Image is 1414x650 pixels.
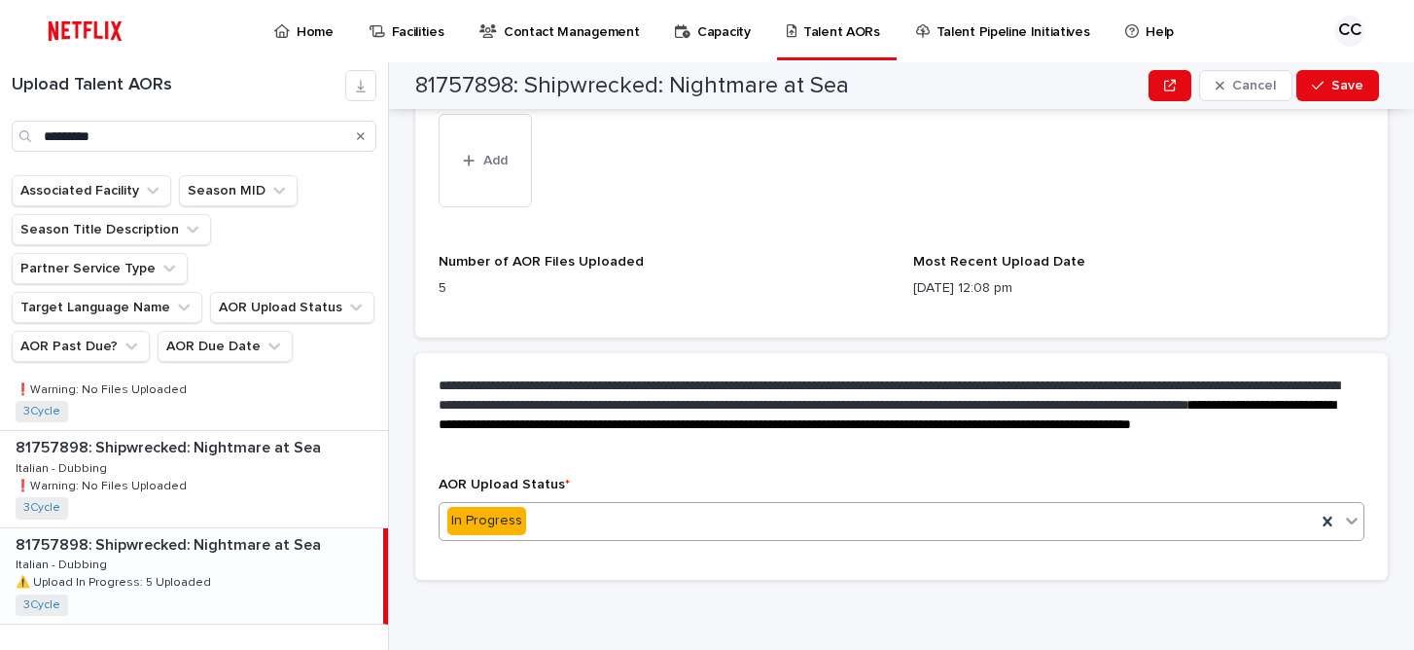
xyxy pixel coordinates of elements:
[913,278,1364,299] p: [DATE] 12:08 pm
[1331,79,1363,92] span: Save
[23,501,60,515] a: 3Cycle
[415,72,849,100] h2: 81757898: Shipwrecked: Nightmare at Sea
[439,255,644,269] span: Number of AOR Files Uploaded
[12,75,345,96] h1: Upload Talent AORs
[158,331,293,362] button: AOR Due Date
[439,278,890,299] p: 5
[16,476,191,493] p: ❗️Warning: No Files Uploaded
[12,331,150,362] button: AOR Past Due?
[483,154,508,167] span: Add
[16,435,325,457] p: 81757898: Shipwrecked: Nightmare at Sea
[16,379,191,397] p: ❗️Warning: No Files Uploaded
[12,121,376,152] input: Search
[179,175,298,206] button: Season MID
[210,292,374,323] button: AOR Upload Status
[16,532,325,555] p: 81757898: Shipwrecked: Nightmare at Sea
[1334,16,1365,47] div: CC
[16,458,111,476] p: Italian - Dubbing
[1199,70,1292,101] button: Cancel
[23,598,60,612] a: 3Cycle
[16,572,215,590] p: ⚠️ Upload In Progress: 5 Uploaded
[12,292,202,323] button: Target Language Name
[12,253,188,284] button: Partner Service Type
[12,175,171,206] button: Associated Facility
[913,255,1085,269] span: Most Recent Upload Date
[39,12,131,51] img: ifQbXi3ZQGMSEF7WDB7W
[439,114,532,207] button: Add
[23,405,60,418] a: 3Cycle
[447,507,526,535] div: In Progress
[12,214,211,245] button: Season Title Description
[1232,79,1276,92] span: Cancel
[16,555,111,572] p: Italian - Dubbing
[439,478,570,491] span: AOR Upload Status
[1296,70,1379,101] button: Save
